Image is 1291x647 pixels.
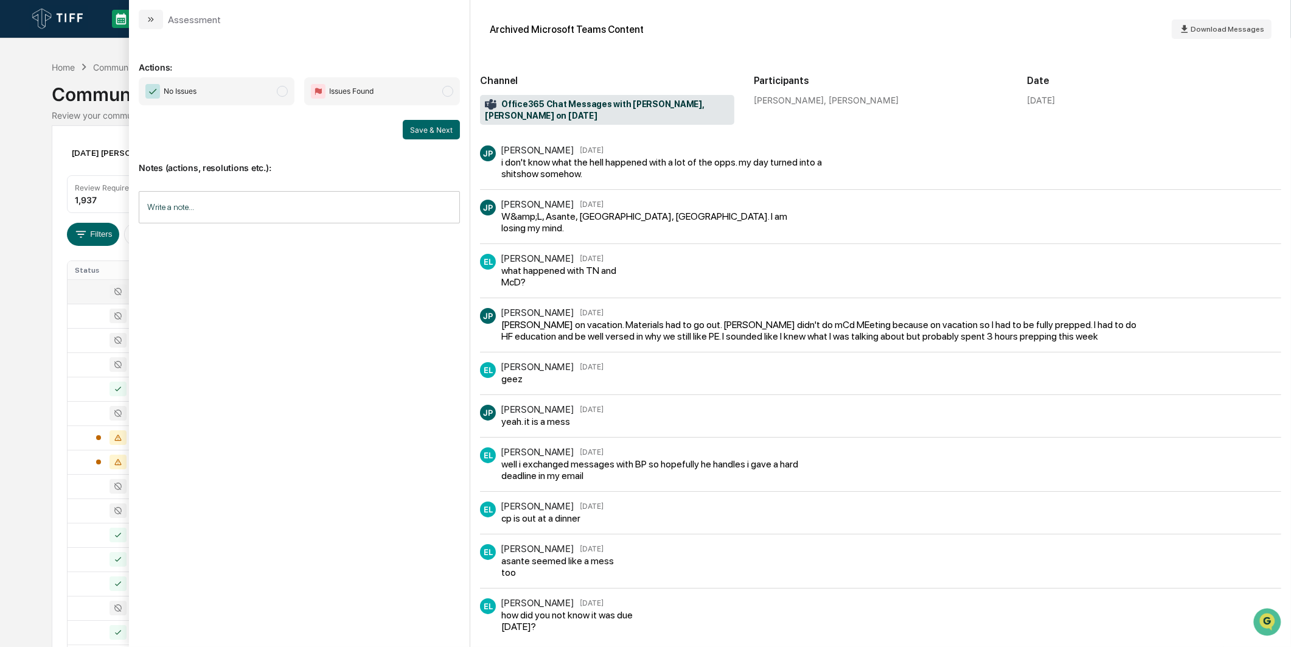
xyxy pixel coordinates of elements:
[501,307,574,318] div: [PERSON_NAME]
[67,223,120,246] button: Filters
[1027,95,1055,105] div: [DATE]
[12,178,22,187] div: 🔎
[68,261,155,279] th: Status
[501,512,600,524] div: cp is out at a dinner
[501,373,600,385] div: geez
[139,47,460,72] p: Actions:
[580,145,604,155] time: Thursday, August 28, 2025 at 8:04:01 PM
[480,405,496,421] div: JP
[121,206,147,215] span: Pylon
[580,254,604,263] time: Thursday, August 28, 2025 at 8:05:39 PM
[403,120,460,139] button: Save & Next
[580,447,604,456] time: Thursday, August 28, 2025 at 8:08:18 PM
[1172,19,1272,39] button: Download Messages
[754,75,1008,86] h2: Participants
[12,26,221,45] p: How can we help?
[83,149,156,170] a: 🗄️Attestations
[501,458,823,481] div: well i exchanged messages with BP so hopefully he handles i gave a hard deadline in my email
[207,97,221,111] button: Start new chat
[754,95,1008,105] div: [PERSON_NAME], [PERSON_NAME]
[501,211,799,234] div: W&amp;L, Asante, [GEOGRAPHIC_DATA], [GEOGRAPHIC_DATA]. I am losing my mind.
[124,223,224,246] button: Date:[DATE] - [DATE]
[580,544,604,553] time: Thursday, August 28, 2025 at 8:09:00 PM
[52,62,75,72] div: Home
[139,148,460,173] p: Notes (actions, resolutions etc.):
[168,14,221,26] div: Assessment
[1191,25,1264,33] span: Download Messages
[7,172,82,194] a: 🔎Data Lookup
[580,362,604,371] time: Thursday, August 28, 2025 at 8:07:39 PM
[41,93,200,105] div: Start new chat
[580,598,604,607] time: Thursday, August 28, 2025 at 8:09:07 PM
[501,500,574,512] div: [PERSON_NAME]
[501,416,600,427] div: yeah. it is a mess
[501,404,574,415] div: [PERSON_NAME]
[1252,607,1285,640] iframe: Open customer support
[480,145,496,161] div: JP
[501,555,622,578] div: asante seemed like a mess too
[86,206,147,215] a: Powered byPylon
[501,609,653,632] div: how did you not know it was due [DATE]?
[52,110,1239,121] div: Review your communication records across channels
[480,502,496,517] div: EL
[580,502,604,511] time: Thursday, August 28, 2025 at 8:08:26 PM
[480,544,496,560] div: EL
[501,156,841,180] div: i don't know what the hell happened with a lot of the opps. my day turned into a shitshow somehow.
[75,195,97,205] div: 1,937
[1027,75,1281,86] h2: Date
[145,84,160,99] img: Checkmark
[490,24,644,35] div: Archived Microsoft Teams Content
[88,155,98,164] div: 🗄️
[52,74,1239,105] div: Communications Archive
[580,308,604,317] time: Thursday, August 28, 2025 at 8:07:12 PM
[580,405,604,414] time: Thursday, August 28, 2025 at 8:07:52 PM
[485,99,729,122] span: Office365 Chat Messages with [PERSON_NAME], [PERSON_NAME] on [DATE]
[501,597,574,609] div: [PERSON_NAME]
[7,149,83,170] a: 🖐️Preclearance
[480,598,496,614] div: EL
[12,155,22,164] div: 🖐️
[501,198,574,210] div: [PERSON_NAME]
[480,308,496,324] div: JP
[24,177,77,189] span: Data Lookup
[29,5,88,32] img: logo
[501,361,574,372] div: [PERSON_NAME]
[501,253,574,264] div: [PERSON_NAME]
[501,446,574,458] div: [PERSON_NAME]
[580,200,604,209] time: Thursday, August 28, 2025 at 8:04:55 PM
[67,143,212,163] div: [DATE] [PERSON_NAME] Emails
[480,362,496,378] div: EL
[100,153,151,166] span: Attestations
[24,153,78,166] span: Preclearance
[501,265,632,288] div: what happened with TN and McD?
[93,62,192,72] div: Communications Archive
[501,543,574,554] div: [PERSON_NAME]
[12,93,34,115] img: 1746055101610-c473b297-6a78-478c-a979-82029cc54cd1
[329,85,374,97] span: Issues Found
[480,200,496,215] div: JP
[164,85,197,97] span: No Issues
[480,75,734,86] h2: Channel
[501,319,1142,342] div: [PERSON_NAME] on vacation. Materials had to go out. [PERSON_NAME] didn't do mCd MEeting because o...
[480,254,496,270] div: EL
[311,84,325,99] img: Flag
[501,144,574,156] div: [PERSON_NAME]
[75,183,133,192] div: Review Required
[41,105,154,115] div: We're available if you need us!
[480,447,496,463] div: EL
